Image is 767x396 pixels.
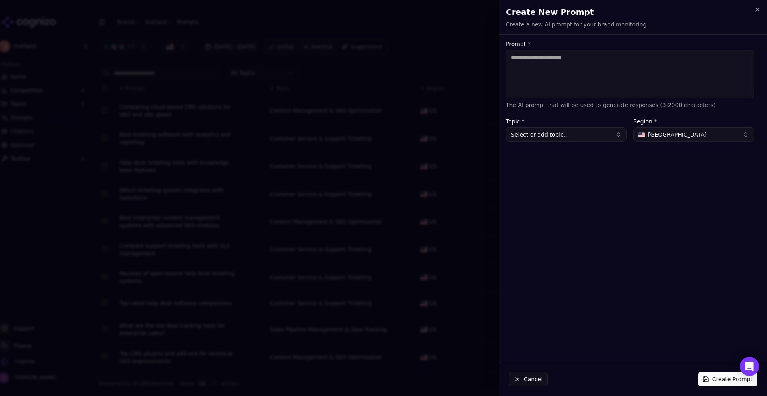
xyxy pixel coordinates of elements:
button: Create Prompt [698,372,757,386]
button: Select or add topic... [506,127,627,142]
label: Topic * [506,119,627,124]
p: The AI prompt that will be used to generate responses (3-2000 characters) [506,101,754,109]
img: United States [638,132,645,137]
p: Create a new AI prompt for your brand monitoring [506,20,646,28]
button: Cancel [509,372,548,386]
h2: Create New Prompt [506,6,761,18]
label: Prompt * [506,41,754,47]
span: [GEOGRAPHIC_DATA] [648,131,707,139]
label: Region * [633,119,754,124]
